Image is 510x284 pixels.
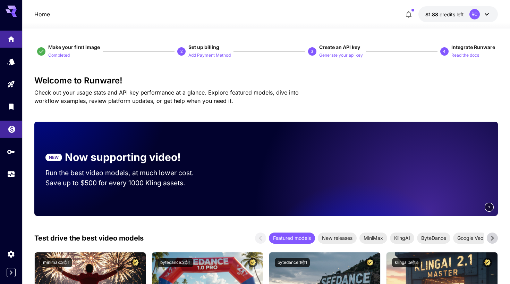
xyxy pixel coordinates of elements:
[7,102,15,111] div: Library
[451,44,495,50] span: Integrate Runware
[275,258,310,267] button: bytedance:1@1
[7,170,15,179] div: Usage
[34,89,299,104] span: Check out your usage stats and API key performance at a glance. Explore featured models, dive int...
[319,44,360,50] span: Create an API key
[425,11,464,18] div: $1.8763
[34,10,50,18] a: Home
[269,233,315,244] div: Featured models
[45,168,207,178] p: Run the best video models, at much lower cost.
[425,11,440,17] span: $1.88
[45,178,207,188] p: Save up to $500 for every 1000 Kling assets.
[318,234,357,242] span: New releases
[7,268,16,277] button: Expand sidebar
[311,48,313,55] p: 3
[451,52,479,59] p: Read the docs
[359,234,387,242] span: MiniMax
[269,234,315,242] span: Featured models
[34,233,144,243] p: Test drive the best video models
[469,9,480,19] div: RC
[7,35,15,43] div: Home
[7,57,15,66] div: Models
[48,52,70,59] p: Completed
[440,11,464,17] span: credits left
[188,52,231,59] p: Add Payment Method
[7,250,15,258] div: Settings
[40,258,72,267] button: minimax:3@1
[359,233,387,244] div: MiniMax
[188,51,231,59] button: Add Payment Method
[418,6,498,22] button: $1.8763RC
[48,51,70,59] button: Completed
[453,234,487,242] span: Google Veo
[319,52,363,59] p: Generate your api key
[390,233,414,244] div: KlingAI
[488,204,490,210] span: 1
[48,44,100,50] span: Make your first image
[417,234,450,242] span: ByteDance
[248,258,257,267] button: Certified Model – Vetted for best performance and includes a commercial license.
[180,48,183,55] p: 2
[453,233,487,244] div: Google Veo
[158,258,193,267] button: bytedance:2@1
[451,51,479,59] button: Read the docs
[390,234,414,242] span: KlingAI
[65,149,181,165] p: Now supporting video!
[443,48,445,55] p: 4
[7,147,15,156] div: API Keys
[365,258,375,267] button: Certified Model – Vetted for best performance and includes a commercial license.
[483,258,492,267] button: Certified Model – Vetted for best performance and includes a commercial license.
[392,258,420,267] button: klingai:5@3
[188,44,219,50] span: Set up billing
[34,10,50,18] nav: breadcrumb
[34,76,498,86] h3: Welcome to Runware!
[319,51,363,59] button: Generate your api key
[417,233,450,244] div: ByteDance
[131,258,140,267] button: Certified Model – Vetted for best performance and includes a commercial license.
[49,154,59,161] p: NEW
[318,233,357,244] div: New releases
[8,123,16,131] div: Wallet
[7,80,15,89] div: Playground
